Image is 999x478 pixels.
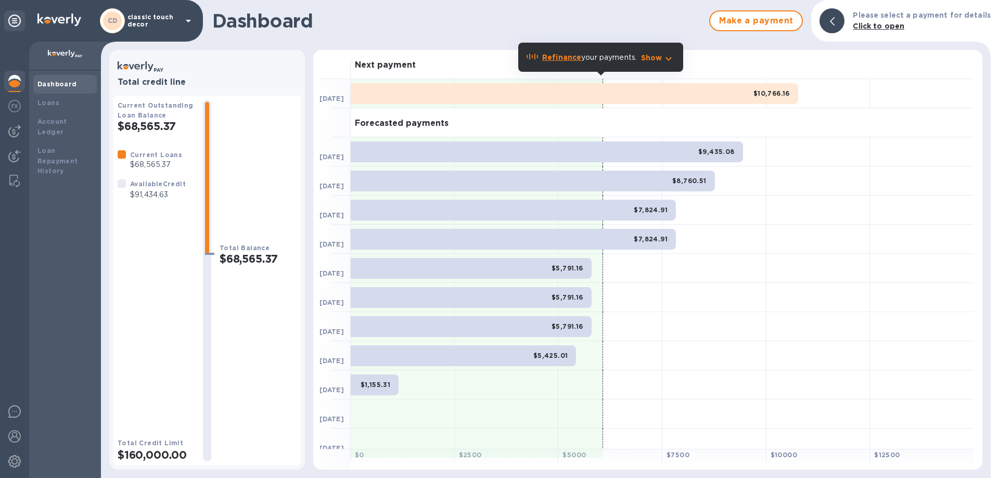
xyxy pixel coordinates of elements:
[8,100,21,112] img: Foreign exchange
[719,15,793,27] span: Make a payment
[319,299,344,306] b: [DATE]
[130,189,186,200] p: $91,434.63
[698,148,735,156] b: $9,435.08
[118,439,183,447] b: Total Credit Limit
[641,53,675,63] button: Show
[552,264,583,272] b: $5,791.16
[667,451,689,459] b: $ 7500
[118,77,297,87] h3: Total credit line
[118,120,195,133] h2: $68,565.37
[37,14,81,26] img: Logo
[319,328,344,335] b: [DATE]
[634,235,668,243] b: $7,824.91
[118,448,195,461] h2: $160,000.00
[130,180,186,188] b: Available Credit
[319,357,344,365] b: [DATE]
[709,10,803,31] button: Make a payment
[37,80,77,88] b: Dashboard
[118,101,194,119] b: Current Outstanding Loan Balance
[853,11,991,19] b: Please select a payment for details
[319,95,344,102] b: [DATE]
[127,14,180,28] p: classic touch decor
[130,151,182,159] b: Current Loans
[319,386,344,394] b: [DATE]
[212,10,704,32] h1: Dashboard
[319,211,344,219] b: [DATE]
[771,451,797,459] b: $ 10000
[319,182,344,190] b: [DATE]
[641,53,662,63] p: Show
[874,451,900,459] b: $ 12500
[220,252,297,265] h2: $68,565.37
[319,153,344,161] b: [DATE]
[319,240,344,248] b: [DATE]
[634,206,668,214] b: $7,824.91
[355,60,416,70] h3: Next payment
[37,147,78,175] b: Loan Repayment History
[319,444,344,452] b: [DATE]
[542,53,581,61] b: Refinance
[853,22,904,30] b: Click to open
[37,99,59,107] b: Loans
[542,52,637,63] p: your payments.
[552,293,583,301] b: $5,791.16
[108,17,118,24] b: CD
[552,322,583,330] b: $5,791.16
[355,119,449,128] h3: Forecasted payments
[319,415,344,423] b: [DATE]
[361,381,391,389] b: $1,155.31
[533,352,568,359] b: $5,425.01
[220,244,270,252] b: Total Balance
[753,89,790,97] b: $10,766.16
[319,269,344,277] b: [DATE]
[37,118,67,136] b: Account Ledger
[130,159,182,170] p: $68,565.37
[672,177,707,185] b: $8,760.51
